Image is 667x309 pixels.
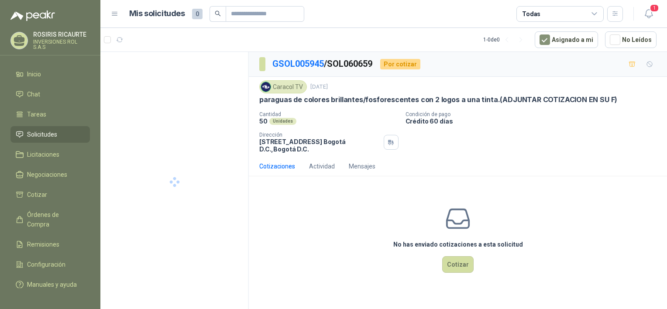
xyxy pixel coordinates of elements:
[129,7,185,20] h1: Mis solicitudes
[10,186,90,203] a: Cotizar
[27,260,65,269] span: Configuración
[380,59,420,69] div: Por cotizar
[641,6,657,22] button: 1
[442,256,474,273] button: Cotizar
[33,39,90,50] p: INVERSIONES ROL S.A.S
[27,280,77,289] span: Manuales y ayuda
[10,146,90,163] a: Licitaciones
[259,80,307,93] div: Caracol TV
[27,150,59,159] span: Licitaciones
[27,240,59,249] span: Remisiones
[27,130,57,139] span: Solicitudes
[310,83,328,91] p: [DATE]
[10,236,90,253] a: Remisiones
[309,161,335,171] div: Actividad
[27,89,40,99] span: Chat
[650,4,659,12] span: 1
[10,276,90,293] a: Manuales y ayuda
[272,57,373,71] p: / SOL060659
[10,166,90,183] a: Negociaciones
[215,10,221,17] span: search
[349,161,375,171] div: Mensajes
[10,10,55,21] img: Logo peakr
[192,9,203,19] span: 0
[269,118,296,125] div: Unidades
[27,69,41,79] span: Inicio
[406,111,664,117] p: Condición de pago
[27,210,82,229] span: Órdenes de Compra
[272,58,324,69] a: GSOL005945
[10,86,90,103] a: Chat
[33,31,90,38] p: ROSIRIS RICAURTE
[27,190,47,199] span: Cotizar
[259,95,617,104] p: paraguas de colores brillantes/fosforescentes con 2 logos a una tinta.(ADJUNTAR COTIZACION EN SU F)
[10,256,90,273] a: Configuración
[259,132,380,138] p: Dirección
[535,31,598,48] button: Asignado a mi
[483,33,528,47] div: 1 - 0 de 0
[10,66,90,82] a: Inicio
[10,126,90,143] a: Solicitudes
[27,110,46,119] span: Tareas
[406,117,664,125] p: Crédito 60 días
[259,111,399,117] p: Cantidad
[393,240,523,249] h3: No has enviado cotizaciones a esta solicitud
[259,138,380,153] p: [STREET_ADDRESS] Bogotá D.C. , Bogotá D.C.
[259,161,295,171] div: Cotizaciones
[10,106,90,123] a: Tareas
[10,206,90,233] a: Órdenes de Compra
[605,31,657,48] button: No Leídos
[259,117,268,125] p: 50
[522,9,540,19] div: Todas
[27,170,67,179] span: Negociaciones
[261,82,271,92] img: Company Logo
